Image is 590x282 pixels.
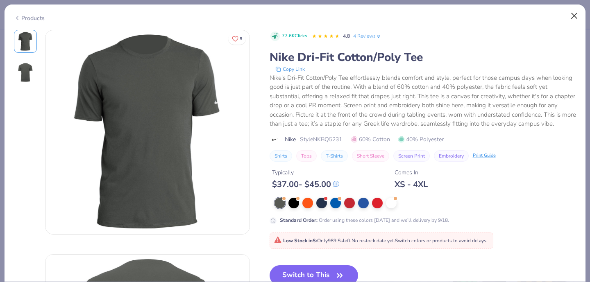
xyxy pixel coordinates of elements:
[282,33,307,40] span: 77.6K Clicks
[351,135,390,144] span: 60% Cotton
[393,150,430,162] button: Screen Print
[273,65,307,73] button: copy to clipboard
[285,135,296,144] span: Nike
[240,37,242,41] span: 8
[343,33,350,39] span: 4.8
[16,63,35,82] img: Back
[353,32,381,40] a: 4 Reviews
[395,179,428,190] div: XS - 4XL
[398,135,444,144] span: 40% Polyester
[228,33,246,45] button: Like
[270,73,576,129] div: Nike's Dri-Fit Cotton/Poly Tee effortlessly blends comfort and style, perfect for those campus da...
[434,150,469,162] button: Embroidery
[567,8,582,24] button: Close
[321,150,348,162] button: T-Shirts
[300,135,342,144] span: Style NKBQ5231
[14,14,45,23] div: Products
[272,168,339,177] div: Typically
[352,237,395,244] span: No restock date yet.
[274,237,488,244] span: Only 989 Ss left. Switch colors or products to avoid delays.
[296,150,317,162] button: Tops
[272,179,339,190] div: $ 37.00 - $ 45.00
[270,50,576,65] div: Nike Dri-Fit Cotton/Poly Tee
[280,217,318,223] strong: Standard Order :
[270,150,292,162] button: Shirts
[45,30,250,234] img: Front
[283,237,317,244] strong: Low Stock in S :
[473,152,496,159] div: Print Guide
[352,150,389,162] button: Short Sleeve
[312,30,340,43] div: 4.8 Stars
[270,136,281,143] img: brand logo
[395,168,428,177] div: Comes In
[16,32,35,51] img: Front
[280,217,449,224] div: Order using these colors [DATE] and we’ll delivery by 9/18.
